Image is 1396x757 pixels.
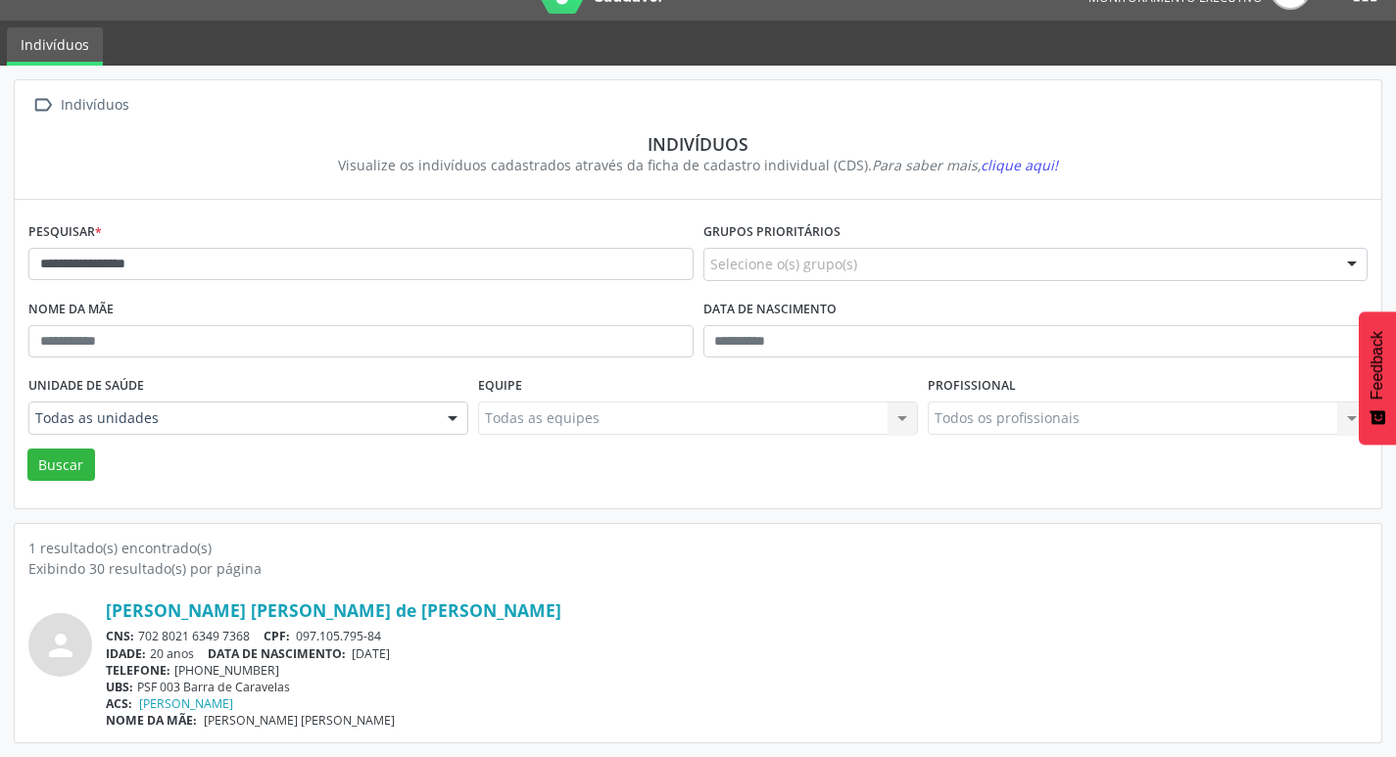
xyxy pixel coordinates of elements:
[106,645,146,662] span: IDADE:
[296,628,381,644] span: 097.105.795-84
[106,628,1368,644] div: 702 8021 6349 7368
[43,628,78,663] i: person
[1359,311,1396,445] button: Feedback - Mostrar pesquisa
[981,156,1058,174] span: clique aqui!
[703,295,837,325] label: Data de nascimento
[57,91,132,119] div: Indivíduos
[106,679,133,695] span: UBS:
[42,133,1354,155] div: Indivíduos
[478,371,522,402] label: Equipe
[204,712,395,729] span: [PERSON_NAME] [PERSON_NAME]
[264,628,290,644] span: CPF:
[42,155,1354,175] div: Visualize os indivíduos cadastrados através da ficha de cadastro individual (CDS).
[106,599,561,621] a: [PERSON_NAME] [PERSON_NAME] de [PERSON_NAME]
[28,91,132,119] a:  Indivíduos
[35,408,428,428] span: Todas as unidades
[106,662,170,679] span: TELEFONE:
[106,712,197,729] span: NOME DA MÃE:
[703,217,841,248] label: Grupos prioritários
[872,156,1058,174] i: Para saber mais,
[28,91,57,119] i: 
[208,645,346,662] span: DATA DE NASCIMENTO:
[139,695,233,712] a: [PERSON_NAME]
[7,27,103,66] a: Indivíduos
[710,254,857,274] span: Selecione o(s) grupo(s)
[28,538,1368,558] div: 1 resultado(s) encontrado(s)
[106,695,132,712] span: ACS:
[1369,331,1386,400] span: Feedback
[106,645,1368,662] div: 20 anos
[28,295,114,325] label: Nome da mãe
[928,371,1016,402] label: Profissional
[352,645,390,662] span: [DATE]
[28,217,102,248] label: Pesquisar
[106,628,134,644] span: CNS:
[106,679,1368,695] div: PSF 003 Barra de Caravelas
[27,449,95,482] button: Buscar
[28,558,1368,579] div: Exibindo 30 resultado(s) por página
[28,371,144,402] label: Unidade de saúde
[106,662,1368,679] div: [PHONE_NUMBER]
